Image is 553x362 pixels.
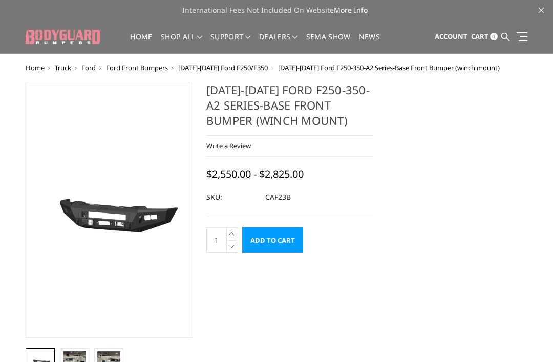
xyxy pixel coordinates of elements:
span: [DATE]-[DATE] Ford F250-350-A2 Series-Base Front Bumper (winch mount) [278,63,500,72]
a: Account [435,23,467,51]
a: Ford Front Bumpers [106,63,168,72]
a: Write a Review [206,141,251,151]
dd: CAF23B [265,188,291,206]
a: Dealers [259,33,298,53]
a: Cart 0 [471,23,498,51]
span: Cart [471,32,488,41]
a: More Info [334,5,368,15]
span: $2,550.00 - $2,825.00 [206,167,304,181]
span: 0 [490,33,498,40]
img: 2023-2025 Ford F250-350-A2 Series-Base Front Bumper (winch mount) [29,173,189,247]
a: Ford [81,63,96,72]
dt: SKU: [206,188,258,206]
a: Support [210,33,251,53]
h1: [DATE]-[DATE] Ford F250-350-A2 Series-Base Front Bumper (winch mount) [206,82,373,136]
a: [DATE]-[DATE] Ford F250/F350 [178,63,268,72]
a: Home [26,63,45,72]
a: Truck [55,63,71,72]
input: Add to Cart [242,227,303,253]
a: SEMA Show [306,33,351,53]
a: News [359,33,380,53]
span: Account [435,32,467,41]
a: Home [130,33,152,53]
img: BODYGUARD BUMPERS [26,30,101,45]
a: 2023-2025 Ford F250-350-A2 Series-Base Front Bumper (winch mount) [26,82,192,338]
a: shop all [161,33,202,53]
